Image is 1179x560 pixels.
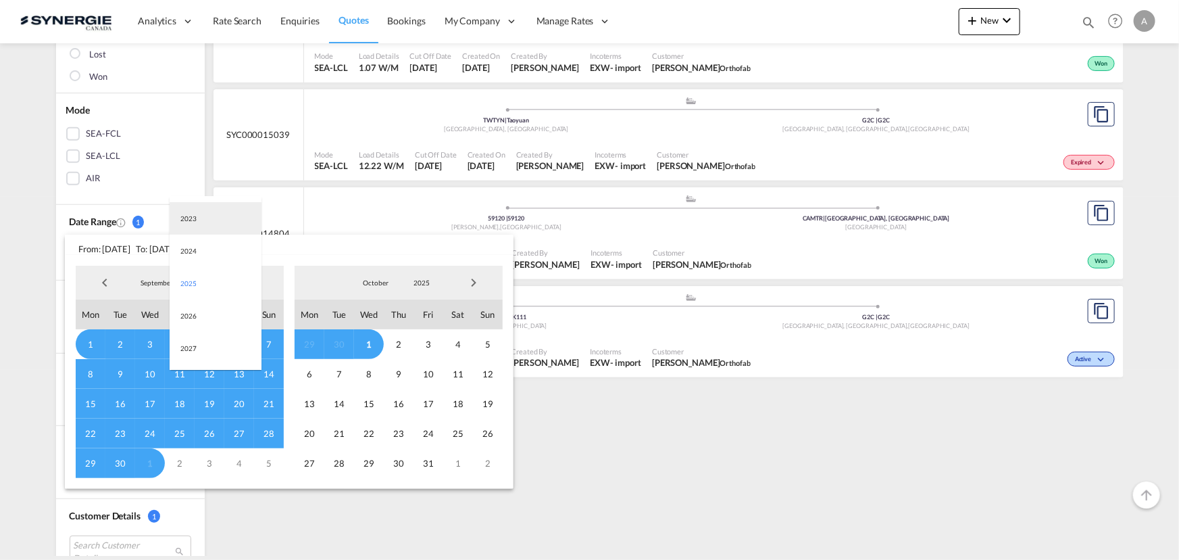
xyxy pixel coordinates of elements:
span: Mon [76,300,105,329]
md-select: Month: October [353,273,399,293]
span: Previous Month [91,269,118,296]
md-select: Year: 2025 [399,273,445,293]
md-option: 2025 [170,267,261,300]
span: 2025 [400,278,443,287]
span: Wed [354,300,384,329]
span: September [135,278,178,287]
span: Thu [384,300,413,329]
md-option: 2024 [170,235,261,267]
md-option: 2028 [170,365,261,397]
span: Sun [254,300,284,329]
md-option: 2027 [170,332,261,365]
md-option: 2023 [170,202,261,235]
span: From: [DATE] To: [DATE] [65,235,513,255]
span: Sun [473,300,503,329]
span: Tue [324,300,354,329]
span: Wed [135,300,165,329]
span: October [354,278,397,287]
md-select: Month: September [134,273,180,293]
span: Thu [165,300,195,329]
span: Fri [413,300,443,329]
span: Mon [295,300,324,329]
span: Sat [443,300,473,329]
span: Tue [105,300,135,329]
span: Next Month [460,269,487,296]
md-option: 2026 [170,300,261,332]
